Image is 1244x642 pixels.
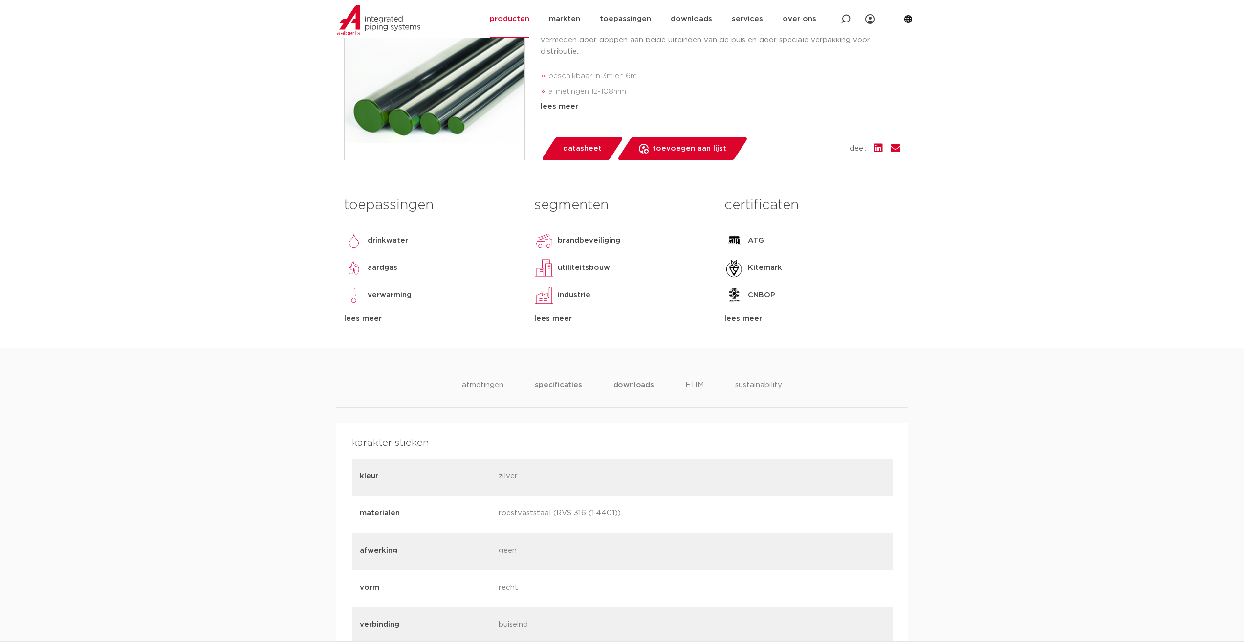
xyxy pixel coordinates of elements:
img: CNBOP [724,286,744,305]
img: industrie [534,286,554,305]
h3: toepassingen [344,196,520,215]
span: toevoegen aan lijst [653,141,726,156]
img: verwarming [344,286,364,305]
p: drinkwater [368,235,408,246]
div: lees meer [344,313,520,325]
p: buiseind [499,619,630,633]
p: utiliteitsbouw [558,262,610,274]
img: drinkwater [344,231,364,250]
span: deel: [850,143,866,155]
p: geen [499,545,630,558]
p: materialen [360,508,491,519]
div: lees meer [724,313,900,325]
li: afmetingen [462,379,503,407]
p: vorm [360,582,491,594]
p: verwarming [368,289,412,301]
p: zilver [499,470,630,484]
li: ETIM [685,379,704,407]
div: lees meer [541,101,900,112]
p: ATG [748,235,764,246]
li: beschikbaar in 3m en 6m [548,68,900,84]
img: aardgas [344,258,364,278]
li: downloads [613,379,654,407]
p: afwerking [360,545,491,556]
p: CNBOP [748,289,775,301]
li: specificaties [535,379,582,407]
li: sustainability [735,379,782,407]
img: utiliteitsbouw [534,258,554,278]
h3: certificaten [724,196,900,215]
p: Kitemark [748,262,782,274]
p: aardgas [368,262,397,274]
img: ATG [724,231,744,250]
img: Kitemark [724,258,744,278]
a: datasheet [541,137,624,160]
div: lees meer [534,313,710,325]
p: kleur [360,470,491,482]
p: brandbeveiliging [558,235,620,246]
p: industrie [558,289,590,301]
li: afmetingen 12-108mm [548,84,900,100]
p: verbinding [360,619,491,631]
img: brandbeveiliging [534,231,554,250]
h4: karakteristieken [352,435,893,451]
p: recht [499,582,630,596]
p: roestvaststaal (RVS 316 (1.4401)) [499,508,630,521]
span: datasheet [563,141,602,156]
h3: segmenten [534,196,710,215]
